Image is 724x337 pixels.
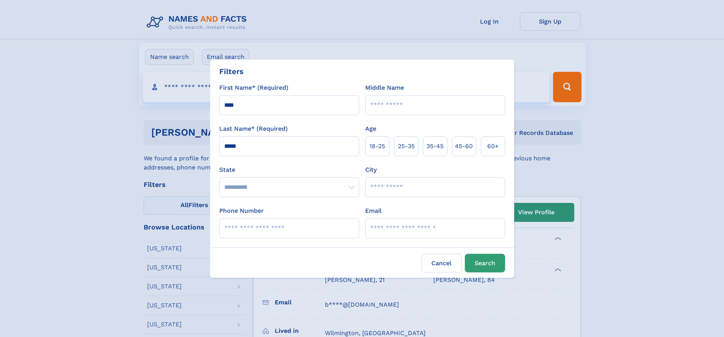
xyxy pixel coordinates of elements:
[219,124,288,133] label: Last Name* (Required)
[219,83,288,92] label: First Name* (Required)
[219,66,244,77] div: Filters
[365,206,382,215] label: Email
[465,254,505,272] button: Search
[455,142,473,151] span: 45‑60
[426,142,444,151] span: 35‑45
[398,142,415,151] span: 25‑35
[369,142,385,151] span: 18‑25
[219,206,264,215] label: Phone Number
[421,254,462,272] label: Cancel
[219,165,359,174] label: State
[365,165,377,174] label: City
[365,83,404,92] label: Middle Name
[487,142,499,151] span: 60+
[365,124,376,133] label: Age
